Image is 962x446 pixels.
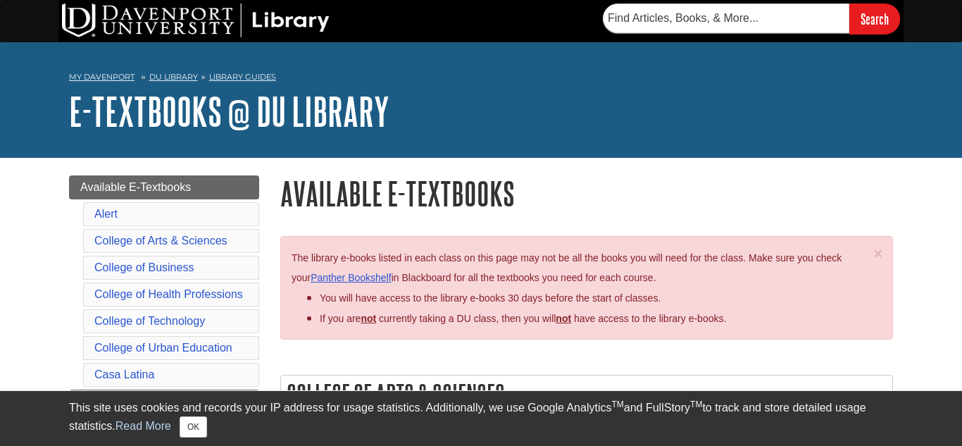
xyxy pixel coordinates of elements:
[94,315,205,327] a: College of Technology
[320,313,726,324] span: If you are currently taking a DU class, then you will have access to the library e-books.
[94,235,227,247] a: College of Arts & Sciences
[69,175,259,199] a: Available E-Textbooks
[94,368,154,380] a: Casa Latina
[849,4,900,34] input: Search
[69,71,135,83] a: My Davenport
[603,4,849,33] input: Find Articles, Books, & More...
[80,181,191,193] span: Available E-Textbooks
[281,376,892,413] h2: College of Arts & Sciences
[62,4,330,37] img: DU Library
[149,72,198,82] a: DU Library
[556,313,571,324] u: not
[603,4,900,34] form: Searches DU Library's articles, books, and more
[69,390,259,414] a: Find E-Textbooks @ DU Library
[690,399,702,409] sup: TM
[320,292,661,304] span: You will have access to the library e-books 30 days before the start of classes.
[94,288,243,300] a: College of Health Professions
[874,246,882,261] button: Close
[69,89,389,133] a: E-Textbooks @ DU Library
[209,72,276,82] a: Library Guides
[874,245,882,261] span: ×
[115,420,171,432] a: Read More
[94,261,194,273] a: College of Business
[69,68,893,90] nav: breadcrumb
[611,399,623,409] sup: TM
[69,399,893,438] div: This site uses cookies and records your IP address for usage statistics. Additionally, we use Goo...
[94,208,118,220] a: Alert
[180,416,207,438] button: Close
[311,272,391,283] a: Panther Bookshelf
[292,252,842,284] span: The library e-books listed in each class on this page may not be all the books you will need for ...
[280,175,893,211] h1: Available E-Textbooks
[361,313,376,324] strong: not
[94,342,232,354] a: College of Urban Education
